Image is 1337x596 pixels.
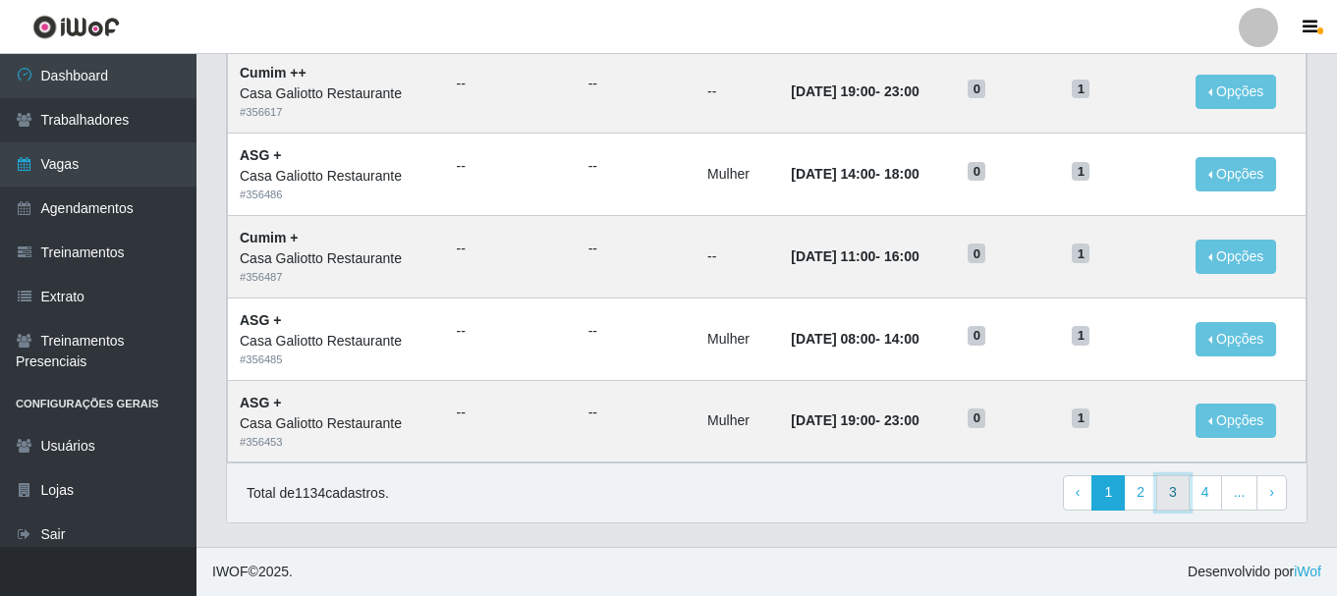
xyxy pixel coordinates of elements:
time: [DATE] 19:00 [791,412,875,428]
time: 23:00 [884,83,919,99]
a: Previous [1063,475,1093,511]
button: Opções [1196,404,1276,438]
div: # 356486 [240,187,432,203]
span: 1 [1072,244,1089,263]
a: ... [1221,475,1258,511]
time: [DATE] 14:00 [791,166,875,182]
ul: -- [588,239,684,259]
span: 1 [1072,326,1089,346]
div: Casa Galiotto Restaurante [240,166,432,187]
strong: ASG + [240,312,281,328]
a: 3 [1156,475,1190,511]
button: Opções [1196,157,1276,191]
span: 0 [968,162,985,182]
span: 0 [968,408,985,428]
time: 18:00 [884,166,919,182]
div: # 356617 [240,104,432,121]
nav: pagination [1063,475,1287,511]
td: -- [696,51,779,134]
td: -- [696,215,779,298]
strong: ASG + [240,395,281,410]
ul: -- [456,403,564,423]
time: 14:00 [884,331,919,347]
span: 1 [1072,162,1089,182]
ul: -- [456,321,564,342]
a: iWof [1294,564,1321,579]
td: Mulher [696,380,779,462]
div: Casa Galiotto Restaurante [240,413,432,434]
div: # 356453 [240,434,432,451]
ul: -- [588,403,684,423]
div: Casa Galiotto Restaurante [240,331,432,352]
span: IWOF [212,564,249,579]
ul: -- [588,74,684,94]
strong: ASG + [240,147,281,163]
strong: - [791,83,919,99]
td: Mulher [696,298,779,380]
a: Next [1256,475,1287,511]
time: [DATE] 11:00 [791,248,875,264]
time: 16:00 [884,248,919,264]
div: Casa Galiotto Restaurante [240,248,432,269]
strong: - [791,331,919,347]
button: Opções [1196,75,1276,109]
a: 4 [1189,475,1222,511]
button: Opções [1196,240,1276,274]
span: © 2025 . [212,562,293,582]
strong: Cumim ++ [240,65,306,81]
span: 0 [968,326,985,346]
strong: - [791,412,919,428]
a: 2 [1124,475,1157,511]
time: 23:00 [884,412,919,428]
ul: -- [588,321,684,342]
strong: - [791,248,919,264]
span: 0 [968,80,985,99]
span: ‹ [1076,484,1081,500]
a: 1 [1091,475,1125,511]
strong: - [791,166,919,182]
span: 1 [1072,80,1089,99]
div: Casa Galiotto Restaurante [240,83,432,104]
ul: -- [456,74,564,94]
span: 0 [968,244,985,263]
ul: -- [456,239,564,259]
td: Mulher [696,134,779,216]
span: Desenvolvido por [1188,562,1321,582]
span: 1 [1072,408,1089,428]
div: # 356487 [240,269,432,286]
div: # 356485 [240,352,432,368]
button: Opções [1196,322,1276,356]
img: CoreUI Logo [32,15,120,39]
ul: -- [588,156,684,177]
time: [DATE] 08:00 [791,331,875,347]
time: [DATE] 19:00 [791,83,875,99]
p: Total de 1134 cadastros. [247,483,389,504]
strong: Cumim + [240,230,299,245]
ul: -- [456,156,564,177]
span: › [1269,484,1274,500]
